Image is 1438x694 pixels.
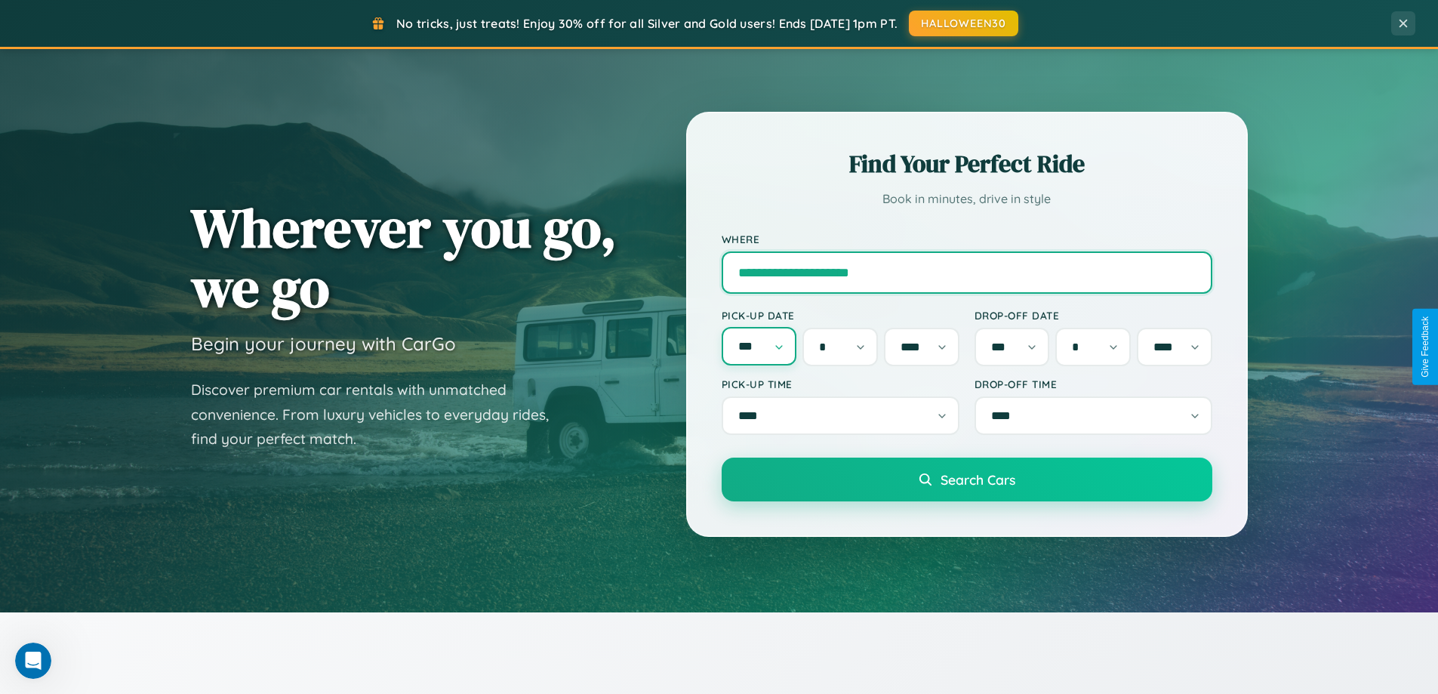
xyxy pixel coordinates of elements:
[722,233,1212,245] label: Where
[191,332,456,355] h3: Begin your journey with CarGo
[1420,316,1430,378] div: Give Feedback
[15,643,51,679] iframe: Intercom live chat
[941,471,1015,488] span: Search Cars
[909,11,1018,36] button: HALLOWEEN30
[191,378,568,452] p: Discover premium car rentals with unmatched convenience. From luxury vehicles to everyday rides, ...
[975,378,1212,390] label: Drop-off Time
[722,458,1212,501] button: Search Cars
[396,16,898,31] span: No tricks, just treats! Enjoy 30% off for all Silver and Gold users! Ends [DATE] 1pm PT.
[975,309,1212,322] label: Drop-off Date
[722,309,959,322] label: Pick-up Date
[191,198,617,317] h1: Wherever you go, we go
[722,188,1212,210] p: Book in minutes, drive in style
[722,378,959,390] label: Pick-up Time
[722,147,1212,180] h2: Find Your Perfect Ride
